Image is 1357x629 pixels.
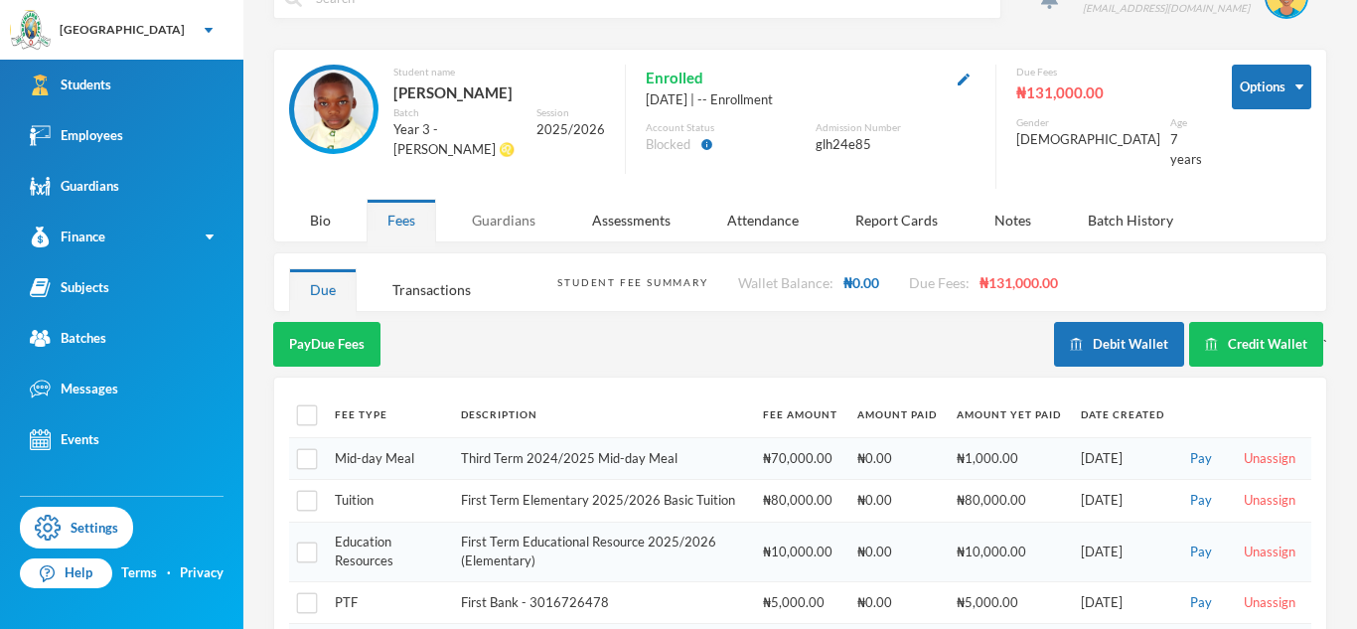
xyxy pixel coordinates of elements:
div: ` [1054,322,1327,367]
button: Unassign [1238,542,1301,563]
td: Mid-day Meal [325,437,451,480]
button: Debit Wallet [1054,322,1184,367]
div: Employees [30,125,123,146]
td: ₦0.00 [847,437,947,480]
div: Subjects [30,277,109,298]
div: Gender [1016,115,1160,130]
td: [DATE] [1071,480,1174,523]
td: ₦80,000.00 [947,480,1071,523]
td: PTF [325,581,451,624]
div: Due [289,268,357,311]
div: Batch History [1067,199,1194,241]
td: ₦5,000.00 [947,581,1071,624]
div: Year 3 - [PERSON_NAME] ♌️ [393,120,522,159]
div: Notes [974,199,1052,241]
div: Students [30,75,111,95]
i: info [700,138,713,151]
div: Age [1170,115,1202,130]
button: Unassign [1238,490,1301,512]
span: ₦0.00 [843,274,879,291]
div: [DEMOGRAPHIC_DATA] [1016,130,1160,150]
div: [DATE] | -- Enrollment [646,90,976,110]
div: Messages [30,379,118,399]
div: [GEOGRAPHIC_DATA] [60,21,185,39]
span: Wallet Balance: [738,274,833,291]
img: STUDENT [294,70,374,149]
th: Date Created [1071,393,1174,437]
div: Student Fee Summary [557,275,707,290]
span: Due Fees: [909,274,970,291]
td: ₦1,000.00 [947,437,1071,480]
div: Batch [393,105,522,120]
div: Account Status [646,120,806,135]
div: · [167,563,171,583]
td: [DATE] [1071,522,1174,581]
div: Events [30,429,99,450]
td: ₦0.00 [847,480,947,523]
div: [EMAIL_ADDRESS][DOMAIN_NAME] [1083,1,1250,16]
button: Unassign [1238,448,1301,470]
td: Tuition [325,480,451,523]
div: Session [536,105,605,120]
div: Attendance [706,199,820,241]
th: Amount Yet Paid [947,393,1071,437]
div: Student name [393,65,605,79]
td: Education Resources [325,522,451,581]
td: [DATE] [1071,437,1174,480]
td: ₦0.00 [847,522,947,581]
th: Amount Paid [847,393,947,437]
span: Blocked [646,135,690,155]
div: Report Cards [834,199,959,241]
div: [PERSON_NAME] [393,79,605,105]
div: glh24e85 [816,135,976,155]
a: Terms [121,563,157,583]
button: Pay [1184,448,1218,470]
button: Pay [1184,592,1218,614]
button: Unassign [1238,592,1301,614]
th: Fee Amount [753,393,847,437]
td: ₦70,000.00 [753,437,847,480]
div: Guardians [451,199,556,241]
div: Bio [289,199,352,241]
td: First Bank - 3016726478 [451,581,753,624]
a: Privacy [180,563,224,583]
a: Settings [20,507,133,549]
th: Fee Type [325,393,451,437]
span: ₦131,000.00 [980,274,1058,291]
div: 2025/2026 [536,120,605,140]
button: Pay [1184,542,1218,563]
button: Edit [952,67,976,89]
td: Third Term 2024/2025 Mid-day Meal [451,437,753,480]
td: [DATE] [1071,581,1174,624]
div: 7 years [1170,130,1202,169]
div: Transactions [372,268,492,311]
img: logo [11,11,51,51]
button: Pay [1184,490,1218,512]
td: ₦10,000.00 [947,522,1071,581]
td: ₦10,000.00 [753,522,847,581]
div: Guardians [30,176,119,197]
td: ₦0.00 [847,581,947,624]
div: Admission Number [816,120,976,135]
button: Options [1232,65,1311,109]
a: Help [20,558,112,588]
button: Credit Wallet [1189,322,1323,367]
div: Finance [30,227,105,247]
td: First Term Elementary 2025/2026 Basic Tuition [451,480,753,523]
div: ₦131,000.00 [1016,79,1202,105]
div: Assessments [571,199,691,241]
div: Fees [367,199,436,241]
button: PayDue Fees [273,322,380,367]
span: Enrolled [646,65,703,90]
td: ₦80,000.00 [753,480,847,523]
th: Description [451,393,753,437]
td: First Term Educational Resource 2025/2026 (Elementary) [451,522,753,581]
div: Due Fees [1016,65,1202,79]
div: Batches [30,328,106,349]
td: ₦5,000.00 [753,581,847,624]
